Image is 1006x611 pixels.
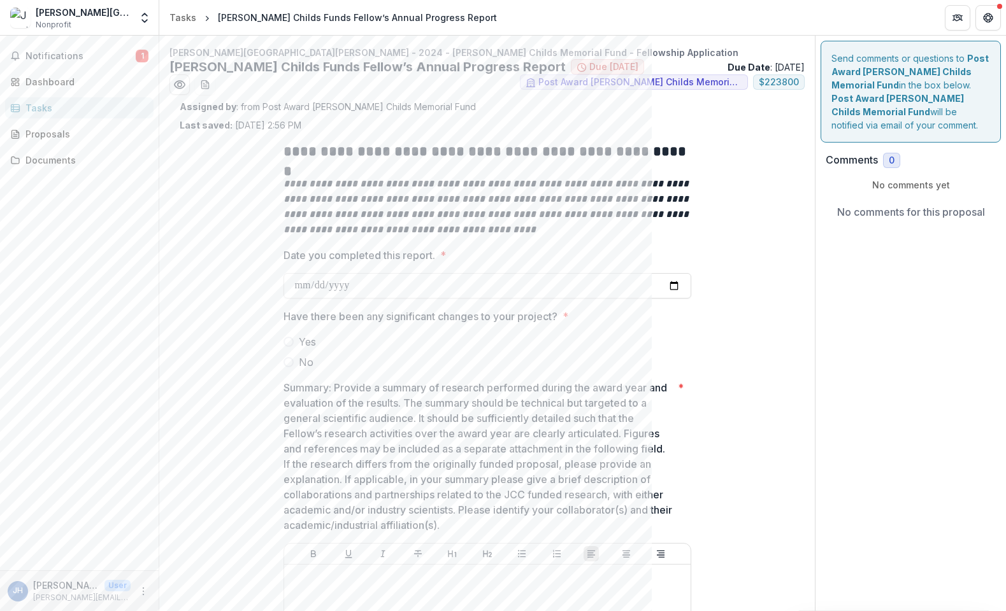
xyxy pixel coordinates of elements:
p: Summary: Provide a summary of research performed during the award year and evaluation of the resu... [284,380,673,533]
a: Proposals [5,123,154,144]
button: Get Help [975,5,1001,31]
button: download-word-button [195,74,215,95]
button: Align Center [619,546,634,561]
strong: Post Award [PERSON_NAME] Childs Memorial Fund [831,53,989,90]
button: Align Right [653,546,668,561]
p: [PERSON_NAME] [33,579,99,592]
button: Preview 9860a2df-0433-490c-8287-b9f9c9baf683.pdf [169,74,190,95]
strong: Post Award [PERSON_NAME] Childs Memorial Fund [831,93,964,117]
strong: Due Date [728,62,770,73]
button: More [136,584,151,599]
button: Partners [945,5,970,31]
span: No [299,355,313,370]
p: No comments for this proposal [837,204,985,220]
button: Heading 1 [445,546,460,561]
span: Due [DATE] [589,62,638,73]
p: [PERSON_NAME][GEOGRAPHIC_DATA][PERSON_NAME] - 2024 - [PERSON_NAME] Childs Memorial Fund - Fellows... [169,46,805,59]
h2: Comments [826,154,878,166]
div: Proposals [25,127,143,141]
p: [DATE] 2:56 PM [180,118,301,132]
span: Notifications [25,51,136,62]
button: Heading 2 [480,546,495,561]
div: Send comments or questions to in the box below. will be notified via email of your comment. [821,41,1001,143]
p: User [104,580,131,591]
a: Tasks [164,8,201,27]
a: Tasks [5,97,154,118]
span: $ 223800 [759,77,799,88]
div: Tasks [25,101,143,115]
button: Open entity switcher [136,5,154,31]
p: Date you completed this report. [284,248,435,263]
p: : [DATE] [728,60,805,74]
span: Post Award [PERSON_NAME] Childs Memorial Fund [538,77,742,88]
span: Nonprofit [36,19,71,31]
div: Jarvis Hill [13,587,23,595]
img: Jarvis Dawson Hill [10,8,31,28]
p: No comments yet [826,178,996,192]
div: [PERSON_NAME] Childs Funds Fellow’s Annual Progress Report [218,11,497,24]
span: Yes [299,334,316,349]
div: Tasks [169,11,196,24]
nav: breadcrumb [164,8,502,27]
a: Documents [5,150,154,171]
h2: [PERSON_NAME] Childs Funds Fellow’s Annual Progress Report [169,59,566,74]
p: : from Post Award [PERSON_NAME] Childs Memorial Fund [180,100,794,113]
p: [PERSON_NAME][EMAIL_ADDRESS][PERSON_NAME][DOMAIN_NAME] [33,592,131,603]
button: Bullet List [514,546,529,561]
div: Dashboard [25,75,143,88]
button: Align Left [584,546,599,561]
a: Dashboard [5,71,154,92]
p: Have there been any significant changes to your project? [284,309,557,324]
button: Bold [306,546,321,561]
strong: Last saved: [180,120,233,130]
button: Underline [341,546,356,561]
button: Italicize [375,546,391,561]
button: Notifications1 [5,46,154,66]
div: [PERSON_NAME][GEOGRAPHIC_DATA][PERSON_NAME] [36,6,131,19]
div: Documents [25,153,143,167]
strong: Assigned by [180,101,236,112]
button: Ordered List [549,546,564,561]
button: Strike [410,546,426,561]
span: 1 [136,50,148,62]
span: 0 [889,155,895,166]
